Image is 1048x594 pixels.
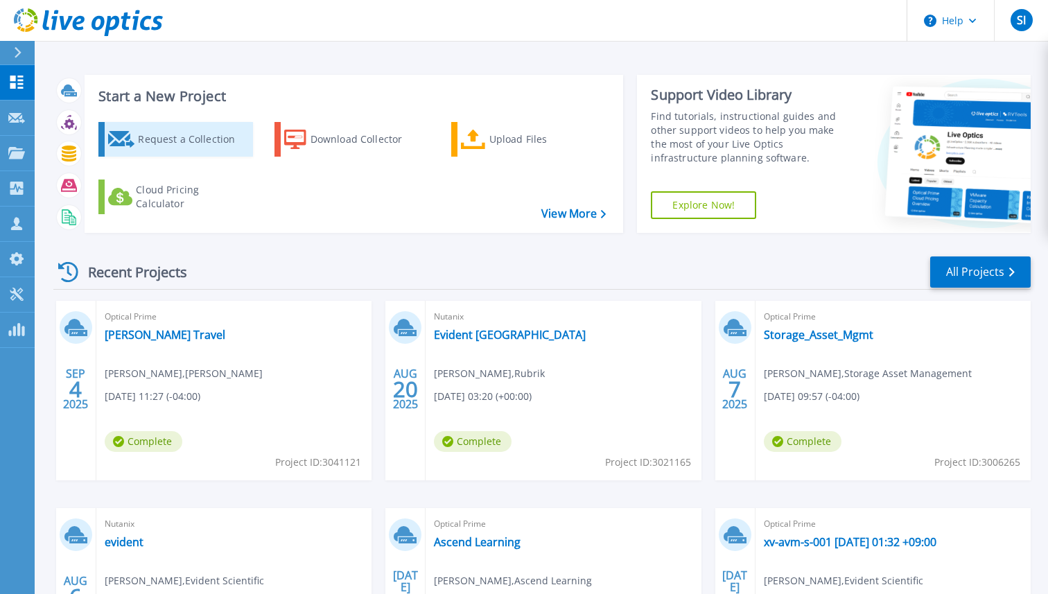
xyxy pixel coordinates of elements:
[722,364,748,414] div: AUG 2025
[434,431,512,452] span: Complete
[651,110,848,165] div: Find tutorials, instructional guides and other support videos to help you make the most of your L...
[105,389,200,404] span: [DATE] 11:27 (-04:00)
[105,366,263,381] span: [PERSON_NAME] , [PERSON_NAME]
[764,389,859,404] span: [DATE] 09:57 (-04:00)
[764,431,841,452] span: Complete
[764,573,923,588] span: [PERSON_NAME] , Evident Scientific
[434,309,692,324] span: Nutanix
[764,366,972,381] span: [PERSON_NAME] , Storage Asset Management
[105,573,264,588] span: [PERSON_NAME] , Evident Scientific
[393,383,418,395] span: 20
[69,383,82,395] span: 4
[105,328,225,342] a: [PERSON_NAME] Travel
[434,366,545,381] span: [PERSON_NAME] , Rubrik
[764,535,936,549] a: xv-avm-s-001 [DATE] 01:32 +09:00
[489,125,600,153] div: Upload Files
[62,364,89,414] div: SEP 2025
[651,86,848,104] div: Support Video Library
[274,122,429,157] a: Download Collector
[541,207,606,220] a: View More
[930,256,1031,288] a: All Projects
[434,389,532,404] span: [DATE] 03:20 (+00:00)
[434,573,592,588] span: [PERSON_NAME] , Ascend Learning
[934,455,1020,470] span: Project ID: 3006265
[105,431,182,452] span: Complete
[651,191,756,219] a: Explore Now!
[434,516,692,532] span: Optical Prime
[605,455,691,470] span: Project ID: 3021165
[764,516,1022,532] span: Optical Prime
[138,125,249,153] div: Request a Collection
[98,122,253,157] a: Request a Collection
[451,122,606,157] a: Upload Files
[434,328,586,342] a: Evident [GEOGRAPHIC_DATA]
[98,89,606,104] h3: Start a New Project
[275,455,361,470] span: Project ID: 3041121
[392,364,419,414] div: AUG 2025
[136,183,247,211] div: Cloud Pricing Calculator
[764,328,873,342] a: Storage_Asset_Mgmt
[105,309,363,324] span: Optical Prime
[764,309,1022,324] span: Optical Prime
[434,535,521,549] a: Ascend Learning
[1017,15,1026,26] span: SI
[53,255,206,289] div: Recent Projects
[311,125,421,153] div: Download Collector
[105,516,363,532] span: Nutanix
[105,535,143,549] a: evident
[728,383,741,395] span: 7
[98,180,253,214] a: Cloud Pricing Calculator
